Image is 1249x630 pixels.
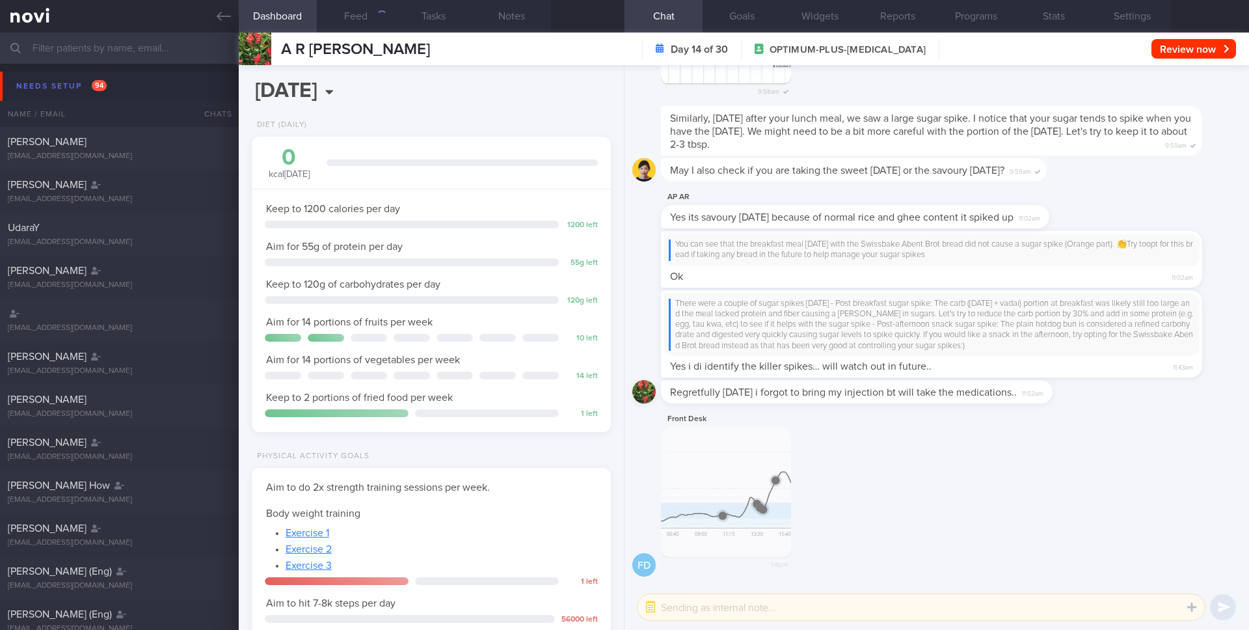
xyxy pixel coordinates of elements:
[8,281,231,290] div: [EMAIL_ADDRESS][DOMAIN_NAME]
[265,146,314,169] div: 0
[8,609,112,620] span: [PERSON_NAME] (Eng)
[8,409,231,419] div: [EMAIL_ADDRESS][DOMAIN_NAME]
[565,258,598,268] div: 55 g left
[8,180,87,190] span: [PERSON_NAME]
[8,238,231,247] div: [EMAIL_ADDRESS][DOMAIN_NAME]
[266,317,433,327] span: Aim for 14 portions of fruits per week
[187,101,239,127] div: Chats
[1010,164,1031,176] span: 9:59am
[92,80,107,91] span: 94
[8,394,87,405] span: [PERSON_NAME]
[1151,39,1236,59] button: Review now
[561,615,598,625] div: 56000 left
[670,165,1004,176] span: May I also check if you are taking the sweet [DATE] or the savoury [DATE]?
[1165,138,1187,150] span: 9:59am
[565,577,598,587] div: 1 left
[565,296,598,306] div: 120 g left
[758,84,779,96] span: 9:58am
[770,44,926,57] span: OPTIMUM-PLUS-[MEDICAL_DATA]
[8,152,231,161] div: [EMAIL_ADDRESS][DOMAIN_NAME]
[8,351,87,362] span: [PERSON_NAME]
[8,195,231,204] div: [EMAIL_ADDRESS][DOMAIN_NAME]
[669,240,1194,261] div: You can see that the breakfast meal [DATE] with the Swissbake Abent Brot bread did not cause a su...
[8,266,87,276] span: [PERSON_NAME]
[1022,386,1043,398] span: 11:52am
[670,113,1191,150] span: Similarly, [DATE] after your lunch meal, we saw a large sugar spike. I notice that your sugar ten...
[266,392,453,403] span: Keep to 2 portions of fried food per week
[8,523,87,534] span: [PERSON_NAME]
[13,77,110,95] div: Needs setup
[565,221,598,230] div: 1200 left
[286,544,332,555] a: Exercise 2
[1019,211,1040,223] span: 11:02am
[266,598,396,609] span: Aim to hit 7-8k steps per day
[1172,270,1193,282] span: 11:02am
[670,212,1014,223] span: Yes its savoury [DATE] because of normal rice and ghee content it spiked up
[281,42,430,57] span: A R [PERSON_NAME]
[670,387,1017,398] span: Regretfully [DATE] i forgot to bring my injection bt will take the medications..
[670,361,932,372] span: Yes i di identify the killer spikes… will watch out in future..
[1173,360,1193,372] span: 11:43am
[266,279,440,290] span: Keep to 120g of carbohydrates per day
[565,334,598,344] div: 10 left
[266,241,403,252] span: Aim for 55g of protein per day
[286,560,332,571] a: Exercise 3
[669,299,1194,351] div: There were a couple of sugar spikes [DATE] - Post breakfast sugar spike: The carb ([DATE] + vadai...
[8,495,231,505] div: [EMAIL_ADDRESS][DOMAIN_NAME]
[266,355,460,365] span: Aim for 14 portions of vegetables per week
[252,120,307,130] div: Diet (Daily)
[670,271,683,282] span: Ok
[8,581,231,591] div: [EMAIL_ADDRESS][DOMAIN_NAME]
[266,482,490,493] span: Aim to do 2x strength training sessions per week.
[565,409,598,419] div: 1 left
[661,189,1088,205] div: AP AR
[8,437,87,448] span: [PERSON_NAME]
[565,372,598,381] div: 14 left
[8,566,112,577] span: [PERSON_NAME] (Eng)
[661,427,791,557] img: Photo by Front Desk
[8,137,87,147] span: [PERSON_NAME]
[286,528,329,538] a: Exercise 1
[8,366,231,376] div: [EMAIL_ADDRESS][DOMAIN_NAME]
[266,204,400,214] span: Keep to 1200 calories per day
[252,452,369,461] div: Physical Activity Goals
[265,146,314,181] div: kcal [DATE]
[671,43,728,56] strong: Day 14 of 30
[8,480,110,491] span: [PERSON_NAME] How
[661,411,830,427] div: Front Desk
[8,223,40,233] span: UdaraY
[771,557,788,569] span: 1:41pm
[266,508,360,519] span: Body weight training
[8,323,231,333] div: [EMAIL_ADDRESS][DOMAIN_NAME]
[8,452,231,462] div: [EMAIL_ADDRESS][DOMAIN_NAME]
[632,553,656,577] div: FD
[8,538,231,548] div: [EMAIL_ADDRESS][DOMAIN_NAME]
